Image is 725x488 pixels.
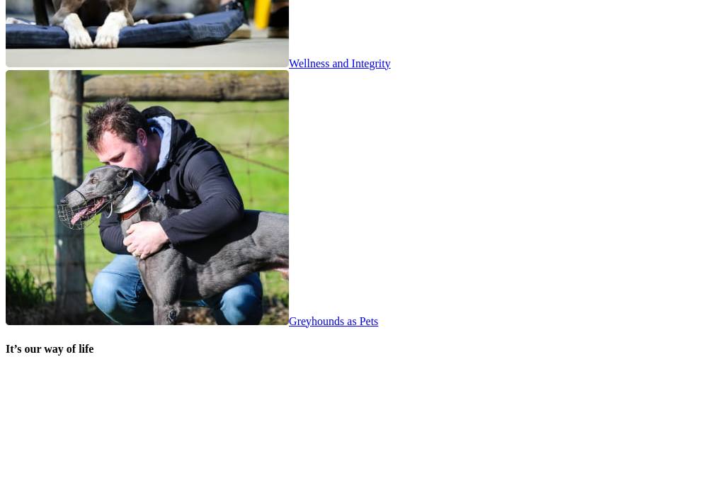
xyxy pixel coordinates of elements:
[6,343,719,356] h4: It’s our way of life
[6,315,378,327] a: Greyhounds as Pets
[289,315,378,327] span: Greyhounds as Pets
[6,70,289,325] img: feature-wellness-and-integrity.jpg
[289,57,391,69] span: Wellness and Integrity
[6,57,391,69] a: Wellness and Integrity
